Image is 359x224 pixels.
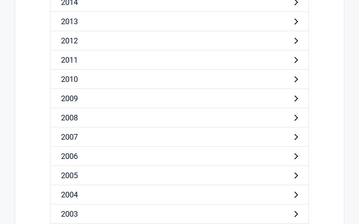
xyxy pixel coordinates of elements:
a: 2011 [50,50,309,70]
a: 2012 [50,31,309,50]
a: 2006 [50,147,309,166]
a: 2003 [50,204,309,224]
a: 2013 [50,12,309,31]
a: 2010 [50,70,309,89]
a: 2009 [50,89,309,108]
a: 2004 [50,185,309,204]
a: 2007 [50,127,309,147]
a: 2005 [50,166,309,185]
a: 2008 [50,108,309,127]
